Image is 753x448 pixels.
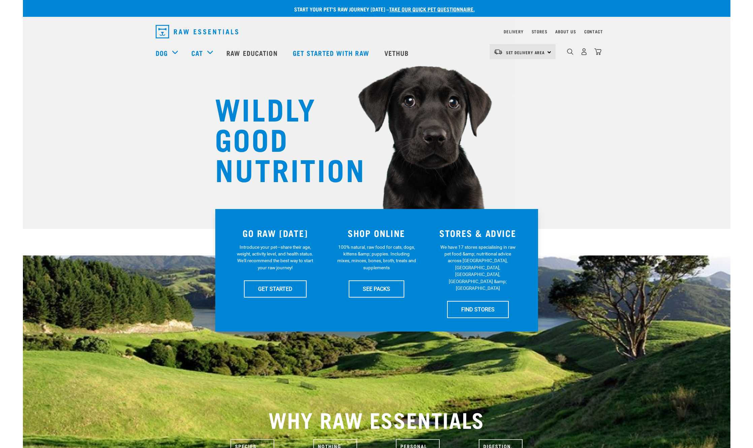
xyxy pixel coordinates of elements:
[191,48,203,58] a: Cat
[378,39,417,66] a: Vethub
[584,30,603,33] a: Contact
[215,93,350,183] h1: WILDLY GOOD NUTRITION
[156,48,168,58] a: Dog
[337,244,416,271] p: 100% natural, raw food for cats, dogs, kittens &amp; puppies. Including mixes, minces, bones, bro...
[150,22,603,41] nav: dropdown navigation
[156,407,598,431] h2: WHY RAW ESSENTIALS
[23,39,730,66] nav: dropdown navigation
[532,30,547,33] a: Stores
[447,301,509,318] a: FIND STORES
[581,48,588,55] img: user.png
[438,244,517,292] p: We have 17 stores specialising in raw pet food &amp; nutritional advice across [GEOGRAPHIC_DATA],...
[506,51,545,54] span: Set Delivery Area
[504,30,523,33] a: Delivery
[286,39,378,66] a: Get started with Raw
[594,48,601,55] img: home-icon@2x.png
[236,244,315,271] p: Introduce your pet—share their age, weight, activity level, and health status. We'll recommend th...
[349,280,404,297] a: SEE PACKS
[431,228,525,238] h3: STORES & ADVICE
[244,280,307,297] a: GET STARTED
[330,228,423,238] h3: SHOP ONLINE
[229,228,322,238] h3: GO RAW [DATE]
[555,30,576,33] a: About Us
[220,39,286,66] a: Raw Education
[494,49,503,55] img: van-moving.png
[28,5,735,13] p: Start your pet’s raw journey [DATE] –
[389,7,475,10] a: take our quick pet questionnaire.
[567,48,573,55] img: home-icon-1@2x.png
[156,25,238,38] img: Raw Essentials Logo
